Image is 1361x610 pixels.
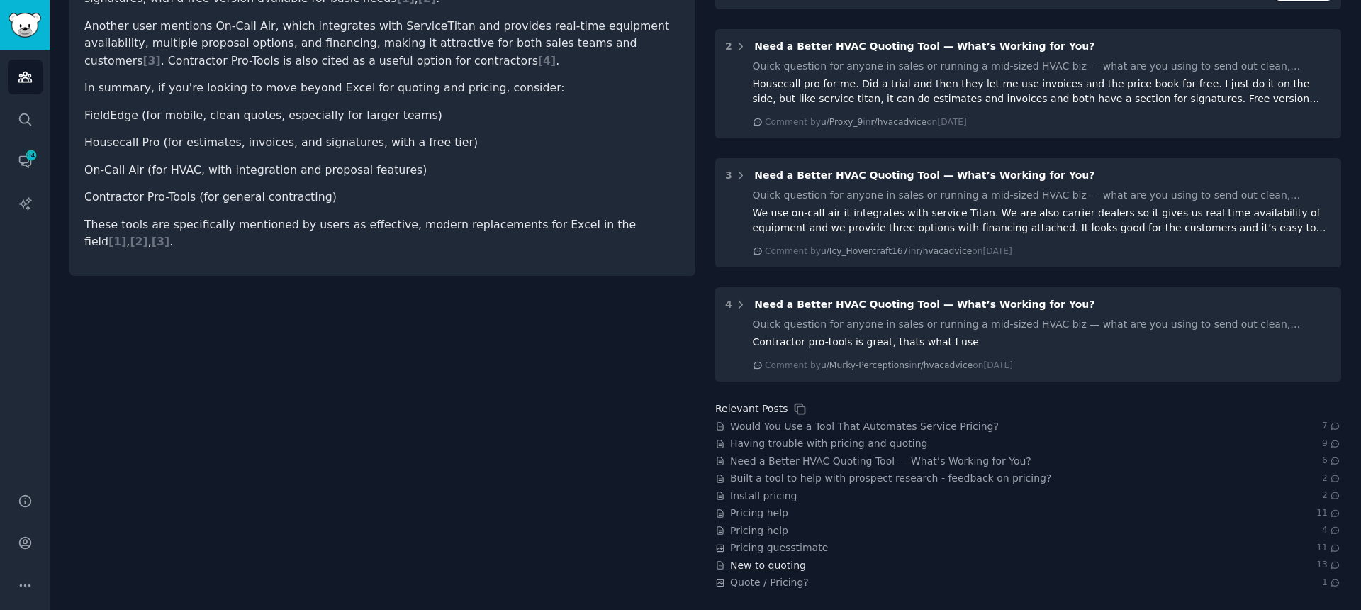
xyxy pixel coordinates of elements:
span: 4 [1322,524,1341,537]
div: Quick question for anyone in sales or running a mid-sized HVAC biz — what are you using to send o... [753,317,1332,332]
div: 4 [725,297,732,312]
span: 1 [1322,577,1341,589]
a: 84 [8,144,43,179]
span: Need a Better HVAC Quoting Tool — What’s Working for You? [754,299,1094,310]
span: 84 [25,150,38,160]
a: Pricing help [730,523,788,538]
a: New to quoting [730,558,806,573]
span: r/hvacadvice [870,117,926,127]
span: u/Icy_Hovercraft167 [821,246,908,256]
a: Pricing guesstimate [730,540,828,555]
li: FieldEdge (for mobile, clean quotes, especially for larger teams) [84,107,680,125]
div: Housecall pro for me. Did a trial and then they let me use invoices and the price book for free. ... [753,77,1332,106]
a: Would You Use a Tool That Automates Service Pricing? [730,419,999,434]
span: [ 4 ] [538,54,556,67]
a: Quote / Pricing? [730,575,809,590]
span: 9 [1322,438,1341,450]
a: Need a Better HVAC Quoting Tool — What’s Working for You? [730,454,1031,469]
div: Comment by in on [DATE] [765,116,967,129]
span: r/hvacadvice [917,246,973,256]
span: u/Murky-Perceptions [821,360,909,370]
li: Housecall Pro (for estimates, invoices, and signatures, with a free tier) [84,134,680,152]
span: r/hvacadvice [917,360,973,370]
div: Quick question for anyone in sales or running a mid-sized HVAC biz — what are you using to send o... [753,59,1332,74]
div: 2 [725,39,732,54]
div: Comment by in on [DATE] [765,360,1013,372]
span: Need a Better HVAC Quoting Tool — What’s Working for You? [754,40,1094,52]
img: GummySearch logo [9,13,41,38]
div: Comment by in on [DATE] [765,245,1012,258]
a: Pricing help [730,506,788,521]
a: Having trouble with pricing and quoting [730,436,927,451]
span: u/Proxy_9 [821,117,863,127]
div: We use on-call air it integrates with service Titan. We are also carrier dealers so it gives us r... [753,206,1332,235]
span: 2 [1322,472,1341,485]
p: Another user mentions On-Call Air, which integrates with ServiceTitan and provides real-time equi... [84,18,680,70]
span: [ 1 ] [108,235,126,248]
span: 6 [1322,455,1341,467]
span: 7 [1322,420,1341,433]
span: [ 3 ] [152,235,169,248]
li: Contractor Pro-Tools (for general contracting) [84,189,680,206]
div: Quick question for anyone in sales or running a mid-sized HVAC biz — what are you using to send o... [753,188,1332,203]
div: Contractor pro-tools is great, thats what I use [753,335,1332,350]
span: [ 2 ] [130,235,147,248]
span: 13 [1316,559,1341,572]
div: Relevant Posts [715,401,788,416]
span: 11 [1316,507,1341,520]
a: Built a tool to help with prospect research - feedback on pricing? [730,471,1051,486]
p: In summary, if you're looking to move beyond Excel for quoting and pricing, consider: [84,79,680,97]
div: 3 [725,168,732,183]
span: 2 [1322,489,1341,502]
span: 11 [1316,542,1341,555]
span: Need a Better HVAC Quoting Tool — What’s Working for You? [754,170,1094,181]
span: [ 3 ] [142,54,160,67]
li: On-Call Air (for HVAC, with integration and proposal features) [84,162,680,179]
p: These tools are specifically mentioned by users as effective, modern replacements for Excel in th... [84,216,680,251]
a: Install pricing [730,489,797,504]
